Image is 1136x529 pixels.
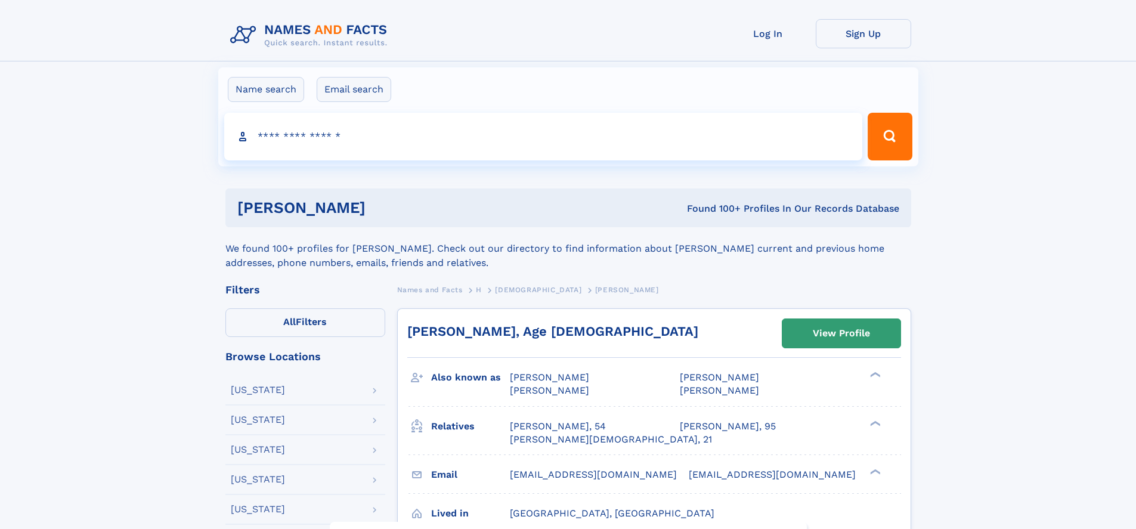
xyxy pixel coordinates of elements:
[225,227,911,270] div: We found 100+ profiles for [PERSON_NAME]. Check out our directory to find information about [PERS...
[231,415,285,425] div: [US_STATE]
[510,372,589,383] span: [PERSON_NAME]
[867,419,881,427] div: ❯
[595,286,659,294] span: [PERSON_NAME]
[224,113,863,160] input: search input
[680,420,776,433] a: [PERSON_NAME], 95
[816,19,911,48] a: Sign Up
[231,475,285,484] div: [US_STATE]
[680,372,759,383] span: [PERSON_NAME]
[510,420,606,433] a: [PERSON_NAME], 54
[689,469,856,480] span: [EMAIL_ADDRESS][DOMAIN_NAME]
[510,508,714,519] span: [GEOGRAPHIC_DATA], [GEOGRAPHIC_DATA]
[868,113,912,160] button: Search Button
[495,286,581,294] span: [DEMOGRAPHIC_DATA]
[225,19,397,51] img: Logo Names and Facts
[225,308,385,337] label: Filters
[782,319,900,348] a: View Profile
[431,416,510,437] h3: Relatives
[476,286,482,294] span: H
[397,282,463,297] a: Names and Facts
[510,433,712,446] a: [PERSON_NAME][DEMOGRAPHIC_DATA], 21
[495,282,581,297] a: [DEMOGRAPHIC_DATA]
[231,505,285,514] div: [US_STATE]
[237,200,527,215] h1: [PERSON_NAME]
[431,503,510,524] h3: Lived in
[407,324,698,339] a: [PERSON_NAME], Age [DEMOGRAPHIC_DATA]
[813,320,870,347] div: View Profile
[510,469,677,480] span: [EMAIL_ADDRESS][DOMAIN_NAME]
[867,468,881,475] div: ❯
[510,385,589,396] span: [PERSON_NAME]
[225,351,385,362] div: Browse Locations
[720,19,816,48] a: Log In
[526,202,899,215] div: Found 100+ Profiles In Our Records Database
[317,77,391,102] label: Email search
[228,77,304,102] label: Name search
[231,385,285,395] div: [US_STATE]
[431,367,510,388] h3: Also known as
[867,371,881,379] div: ❯
[225,284,385,295] div: Filters
[431,465,510,485] h3: Email
[680,385,759,396] span: [PERSON_NAME]
[476,282,482,297] a: H
[283,316,296,327] span: All
[231,445,285,454] div: [US_STATE]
